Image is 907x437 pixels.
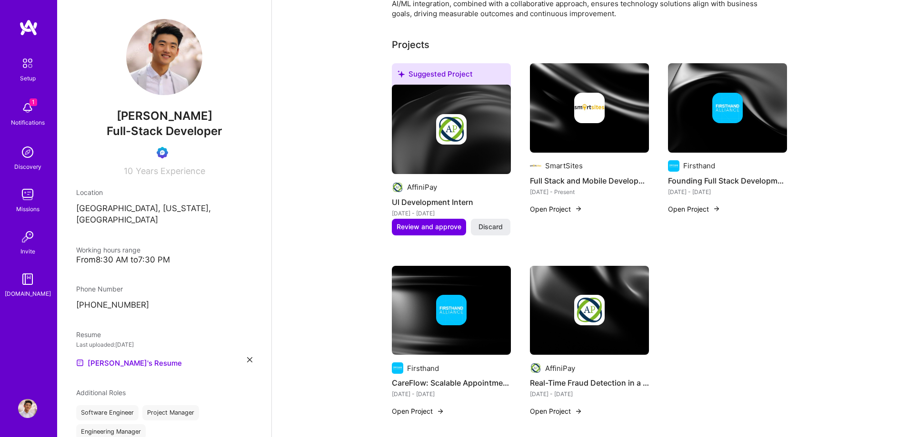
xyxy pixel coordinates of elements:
[545,161,583,171] div: SmartSites
[407,363,439,373] div: Firsthand
[574,93,605,123] img: Company logo
[18,270,37,289] img: guide book
[392,266,511,355] img: cover
[530,160,541,172] img: Company logo
[76,357,182,369] a: [PERSON_NAME]'s Resume
[76,300,252,311] p: [PHONE_NUMBER]
[392,208,511,218] div: [DATE] - [DATE]
[392,196,511,208] h4: UI Development Intern
[530,187,649,197] div: [DATE] - Present
[76,388,126,397] span: Additional Roles
[392,38,429,52] div: Projects
[16,399,40,418] a: User Avatar
[16,204,40,214] div: Missions
[18,227,37,246] img: Invite
[76,246,140,254] span: Working hours range
[668,175,787,187] h4: Founding Full Stack Development
[668,204,720,214] button: Open Project
[392,182,403,193] img: Company logo
[575,408,582,415] img: arrow-right
[398,70,405,78] i: icon SuggestedTeams
[437,408,444,415] img: arrow-right
[142,405,199,420] div: Project Manager
[14,162,41,172] div: Discovery
[18,53,38,73] img: setup
[107,124,222,138] span: Full-Stack Developer
[76,187,252,197] div: Location
[530,406,582,416] button: Open Project
[5,289,51,299] div: [DOMAIN_NAME]
[530,389,649,399] div: [DATE] - [DATE]
[76,203,252,226] p: [GEOGRAPHIC_DATA], [US_STATE], [GEOGRAPHIC_DATA]
[713,205,720,213] img: arrow-right
[478,222,503,232] span: Discard
[530,204,582,214] button: Open Project
[76,359,84,367] img: Resume
[436,295,467,325] img: Company logo
[530,63,649,153] img: cover
[530,377,649,389] h4: Real-Time Fraud Detection in a PCI-Compliant FinTech Platform
[392,63,511,88] div: Suggested Project
[392,389,511,399] div: [DATE] - [DATE]
[668,187,787,197] div: [DATE] - [DATE]
[126,19,202,95] img: User Avatar
[712,93,743,123] img: Company logo
[247,357,252,362] i: icon Close
[18,185,37,204] img: teamwork
[575,205,582,213] img: arrow-right
[76,109,252,123] span: [PERSON_NAME]
[18,98,37,117] img: bell
[124,166,133,176] span: 10
[530,362,541,374] img: Company logo
[407,182,437,192] div: AffiniPay
[76,405,139,420] div: Software Engineer
[392,85,511,174] img: cover
[471,219,510,235] button: Discard
[18,399,37,418] img: User Avatar
[76,340,252,350] div: Last uploaded: [DATE]
[530,266,649,355] img: cover
[397,222,461,232] span: Review and approve
[392,377,511,389] h4: CareFlow: Scalable Appointment & Records Management Platform
[436,114,467,145] img: Company logo
[545,363,575,373] div: AffiniPay
[30,98,37,106] span: 1
[392,406,444,416] button: Open Project
[76,330,101,339] span: Resume
[157,147,168,158] img: Evaluation Call Booked
[18,143,37,162] img: discovery
[76,285,123,293] span: Phone Number
[683,161,715,171] div: Firsthand
[574,295,605,325] img: Company logo
[392,219,466,235] button: Review and approve
[20,246,35,256] div: Invite
[76,255,252,265] div: From 8:30 AM to 7:30 PM
[11,117,45,127] div: Notifications
[20,73,36,83] div: Setup
[136,166,205,176] span: Years Experience
[19,19,38,36] img: logo
[668,63,787,153] img: cover
[668,160,679,172] img: Company logo
[392,362,403,374] img: Company logo
[530,175,649,187] h4: Full Stack and Mobile Development Leadership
